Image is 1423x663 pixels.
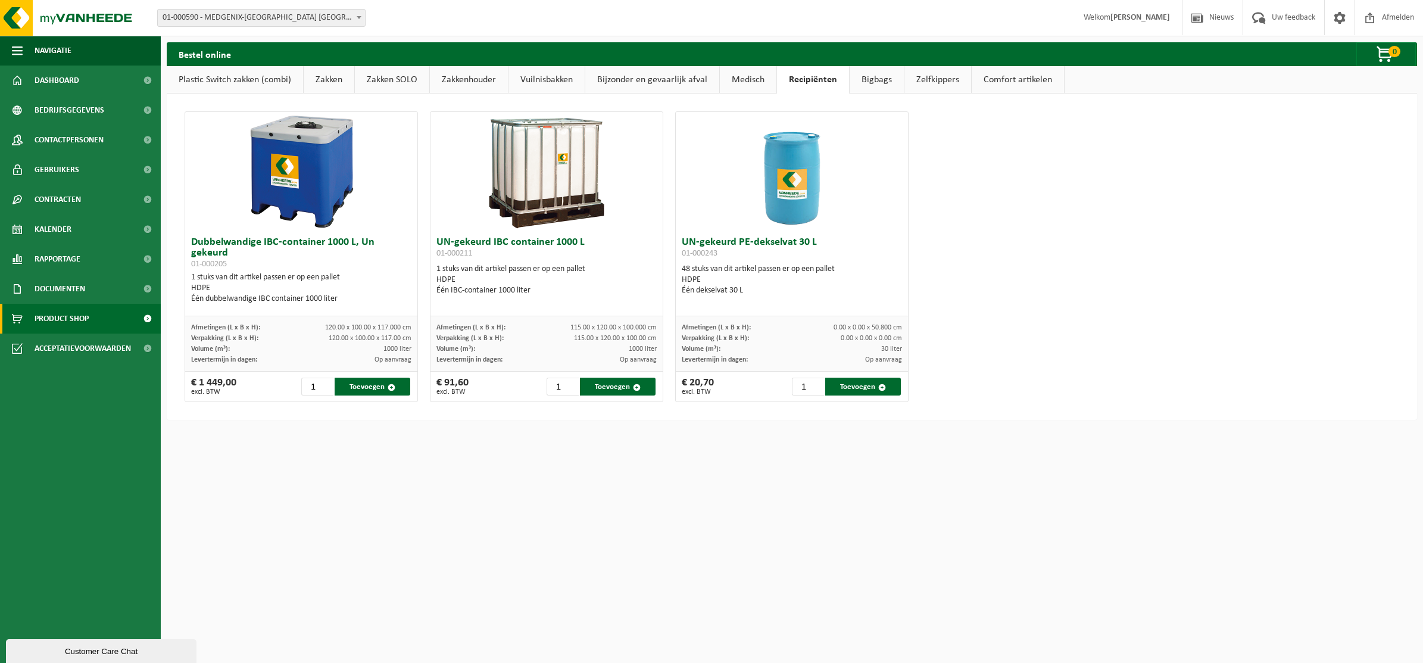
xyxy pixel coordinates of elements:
[825,378,900,396] button: Toevoegen
[35,274,85,304] span: Documenten
[436,324,505,331] span: Afmetingen (L x B x H):
[865,356,902,363] span: Op aanvraag
[35,66,79,95] span: Dashboard
[585,66,719,94] a: Bijzonder en gevaarlijk afval
[682,335,749,342] span: Verpakking (L x B x H):
[436,249,472,258] span: 01-000211
[850,66,904,94] a: Bigbags
[35,155,79,185] span: Gebruikers
[682,237,901,261] h3: UN-gekeurd PE-dekselvat 30 L
[436,378,469,396] div: € 91,60
[682,285,901,296] div: Één dekselvat 30 L
[436,388,469,396] span: excl. BTW
[191,324,260,331] span: Afmetingen (L x B x H):
[35,36,71,66] span: Navigatie
[436,237,656,261] h3: UN-gekeurd IBC container 1000 L
[436,356,503,363] span: Levertermijn in dagen:
[1110,13,1170,22] strong: [PERSON_NAME]
[329,335,411,342] span: 120.00 x 100.00 x 117.00 cm
[375,356,411,363] span: Op aanvraag
[167,42,243,66] h2: Bestel online
[881,345,902,353] span: 30 liter
[191,294,411,304] div: Één dubbelwandige IBC container 1000 liter
[732,112,851,231] img: 01-000243
[242,112,361,231] img: 01-000205
[972,66,1064,94] a: Comfort artikelen
[682,388,714,396] span: excl. BTW
[570,324,657,331] span: 115.00 x 120.00 x 100.000 cm
[167,66,303,94] a: Plastic Switch zakken (combi)
[682,378,714,396] div: € 20,70
[682,356,748,363] span: Levertermijn in dagen:
[436,345,475,353] span: Volume (m³):
[335,378,410,396] button: Toevoegen
[487,112,606,231] img: 01-000211
[904,66,971,94] a: Zelfkippers
[35,304,89,334] span: Product Shop
[1356,42,1416,66] button: 0
[191,378,236,396] div: € 1 449,00
[304,66,354,94] a: Zakken
[325,324,411,331] span: 120.00 x 100.00 x 117.000 cm
[574,335,657,342] span: 115.00 x 120.00 x 100.00 cm
[629,345,657,353] span: 1000 liter
[191,272,411,304] div: 1 stuks van dit artikel passen er op een pallet
[682,345,720,353] span: Volume (m³):
[436,264,656,296] div: 1 stuks van dit artikel passen er op een pallet
[777,66,849,94] a: Recipiënten
[6,637,199,663] iframe: chat widget
[35,244,80,274] span: Rapportage
[191,335,258,342] span: Verpakking (L x B x H):
[430,66,508,94] a: Zakkenhouder
[35,125,104,155] span: Contactpersonen
[35,214,71,244] span: Kalender
[682,264,901,296] div: 48 stuks van dit artikel passen er op een pallet
[191,237,411,269] h3: Dubbelwandige IBC-container 1000 L, Un gekeurd
[682,275,901,285] div: HDPE
[157,9,366,27] span: 01-000590 - MEDGENIX-BENELUX NV - WEVELGEM
[580,378,655,396] button: Toevoegen
[841,335,902,342] span: 0.00 x 0.00 x 0.00 cm
[191,388,236,396] span: excl. BTW
[620,356,657,363] span: Op aanvraag
[436,335,504,342] span: Verpakking (L x B x H):
[158,10,365,26] span: 01-000590 - MEDGENIX-BENELUX NV - WEVELGEM
[547,378,579,396] input: 1
[35,334,131,363] span: Acceptatievoorwaarden
[191,260,227,269] span: 01-000205
[355,66,429,94] a: Zakken SOLO
[682,249,717,258] span: 01-000243
[35,185,81,214] span: Contracten
[191,356,257,363] span: Levertermijn in dagen:
[1388,46,1400,57] span: 0
[792,378,824,396] input: 1
[301,378,333,396] input: 1
[383,345,411,353] span: 1000 liter
[834,324,902,331] span: 0.00 x 0.00 x 50.800 cm
[720,66,776,94] a: Medisch
[436,285,656,296] div: Één IBC-container 1000 liter
[191,283,411,294] div: HDPE
[35,95,104,125] span: Bedrijfsgegevens
[508,66,585,94] a: Vuilnisbakken
[191,345,230,353] span: Volume (m³):
[436,275,656,285] div: HDPE
[682,324,751,331] span: Afmetingen (L x B x H):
